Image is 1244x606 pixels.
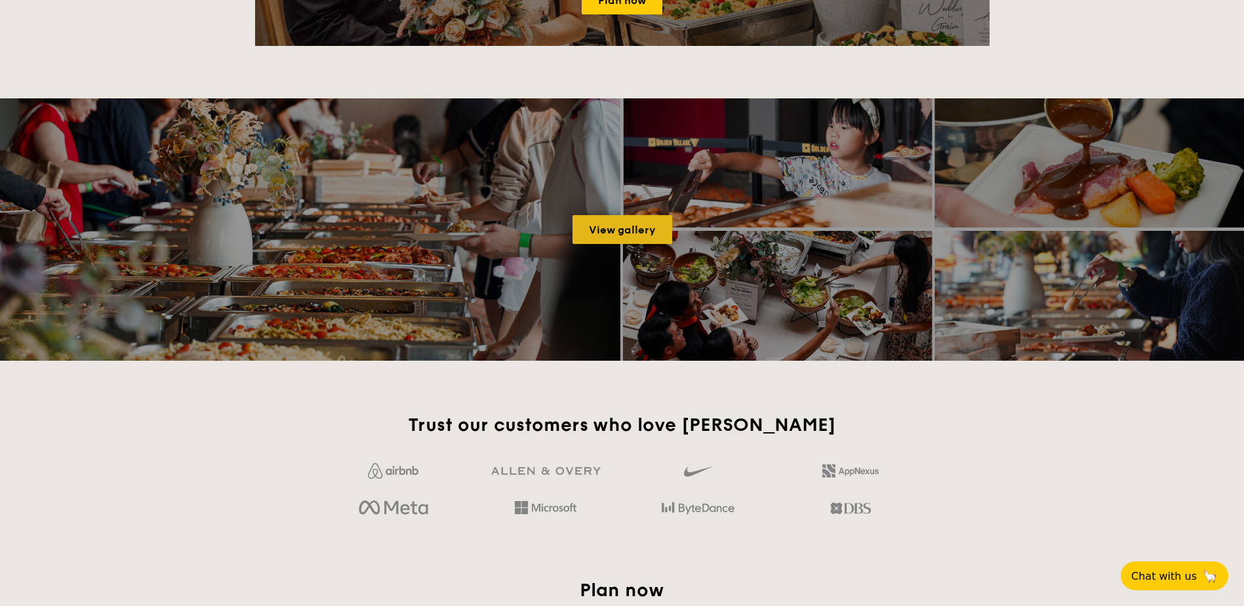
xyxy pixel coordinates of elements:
img: GRg3jHAAAAABJRU5ErkJggg== [491,467,601,475]
span: Chat with us [1131,570,1197,582]
img: gdlseuq06himwAAAABJRU5ErkJggg== [684,460,712,483]
img: Hd4TfVa7bNwuIo1gAAAAASUVORK5CYII= [515,501,576,514]
img: Jf4Dw0UUCKFd4aYAAAAASUVORK5CYII= [368,463,418,479]
h2: Trust our customers who love [PERSON_NAME] [323,413,921,437]
img: 2L6uqdT+6BmeAFDfWP11wfMG223fXktMZIL+i+lTG25h0NjUBKOYhdW2Kn6T+C0Q7bASH2i+1JIsIulPLIv5Ss6l0e291fRVW... [822,464,879,477]
img: bytedance.dc5c0c88.png [662,497,734,519]
img: meta.d311700b.png [359,497,428,519]
span: Plan now [580,579,664,601]
a: View gallery [572,215,672,244]
button: Chat with us🦙 [1121,561,1228,590]
img: dbs.a5bdd427.png [830,497,870,519]
span: 🦙 [1202,569,1218,584]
